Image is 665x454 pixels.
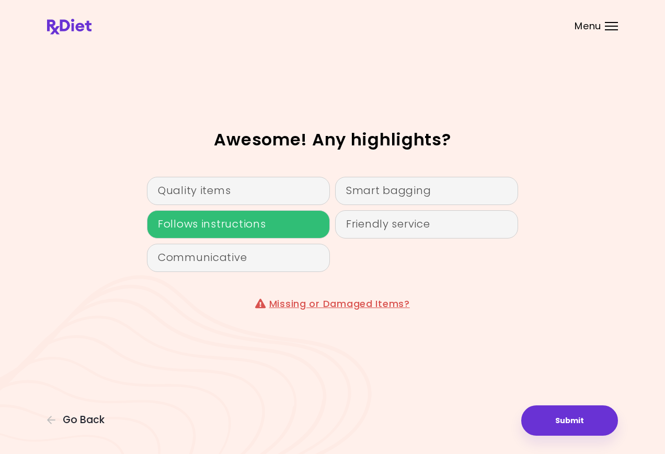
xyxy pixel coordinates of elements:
button: Submit [521,405,618,436]
div: Follows instructions [147,210,330,239]
div: Communicative [147,244,330,272]
div: Friendly service [335,210,518,239]
button: Go Back [47,414,110,426]
div: Quality items [147,177,330,205]
div: Smart bagging [335,177,518,205]
h2: Awesome! Any highlights? [47,131,618,148]
img: RxDiet [47,19,91,35]
span: Menu [575,21,601,31]
span: Go Back [63,414,105,426]
a: Missing or Damaged Items? [269,297,410,310]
